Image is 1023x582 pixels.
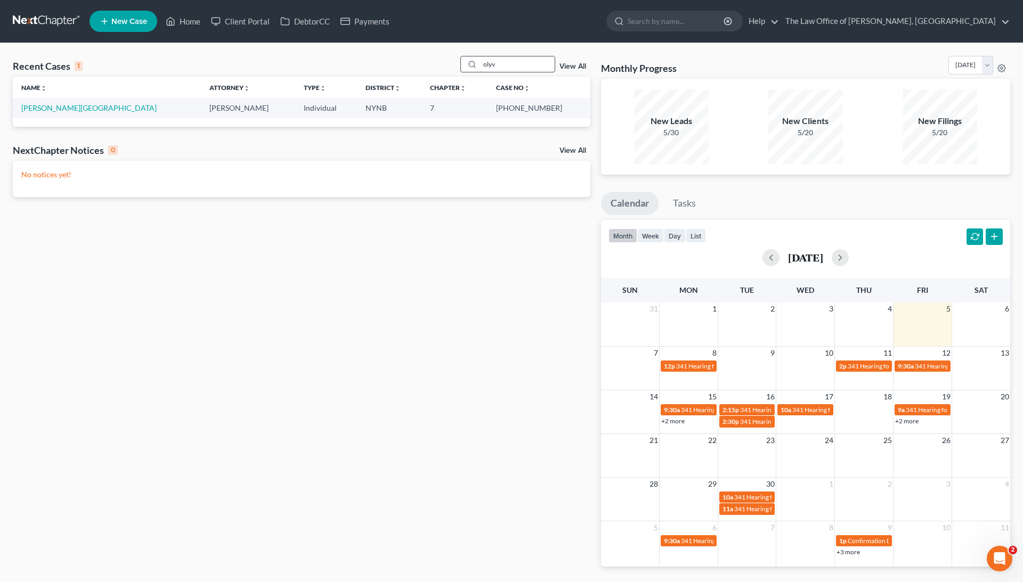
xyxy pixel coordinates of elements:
span: Thu [856,285,872,294]
a: Calendar [601,192,659,215]
span: 26 [941,434,952,447]
span: 341 Hearing for [PERSON_NAME][GEOGRAPHIC_DATA] [681,537,841,545]
span: 3 [945,478,952,490]
span: 9 [887,521,893,534]
a: Nameunfold_more [21,84,47,92]
span: 7 [769,521,776,534]
i: unfold_more [524,85,530,92]
span: 9:30a [664,406,680,414]
span: 8 [828,521,834,534]
span: 27 [1000,434,1010,447]
span: 30 [765,478,776,490]
span: 11 [1000,521,1010,534]
span: 341 Hearing for [PERSON_NAME] [734,493,830,501]
span: 341 Hearing for [PERSON_NAME] [906,406,1001,414]
div: Recent Cases [13,60,83,72]
span: 10a [781,406,791,414]
a: Chapterunfold_more [430,84,466,92]
a: +2 more [895,417,919,425]
a: View All [559,147,586,154]
td: [PHONE_NUMBER] [488,98,590,118]
span: 4 [887,302,893,315]
span: 341 Hearing for [PERSON_NAME] [676,362,772,370]
span: 1 [828,478,834,490]
div: New Filings [903,115,977,127]
span: 341 Hearing for [PERSON_NAME] [848,362,943,370]
span: 341 Hearing for [PERSON_NAME] [681,406,776,414]
span: 21 [648,434,659,447]
span: Wed [797,285,814,294]
a: The Law Office of [PERSON_NAME], [GEOGRAPHIC_DATA] [780,12,1010,31]
button: list [686,228,706,243]
span: 18 [882,390,893,403]
i: unfold_more [243,85,250,92]
span: 2 [1009,546,1017,554]
span: 9:30a [898,362,914,370]
span: 341 Hearing for [PERSON_NAME] [792,406,888,414]
span: 7 [653,347,659,359]
span: 341 Hearing for [PERSON_NAME] [740,417,835,425]
span: 16 [765,390,776,403]
span: 341 Hearing for [PERSON_NAME] [915,362,1010,370]
span: 31 [648,302,659,315]
span: 12p [664,362,675,370]
input: Search by name... [628,11,725,31]
span: 10 [941,521,952,534]
td: [PERSON_NAME] [201,98,295,118]
a: Payments [335,12,395,31]
div: New Clients [768,115,843,127]
a: View All [559,63,586,70]
h3: Monthly Progress [601,62,677,75]
span: 3 [828,302,834,315]
a: Districtunfold_more [366,84,401,92]
button: month [608,228,637,243]
iframe: Intercom live chat [987,546,1012,571]
span: Sat [975,285,988,294]
a: DebtorCC [275,12,335,31]
a: Tasks [663,192,705,215]
td: 7 [421,98,488,118]
span: 25 [882,434,893,447]
span: 8 [711,347,718,359]
span: 15 [707,390,718,403]
span: 28 [648,478,659,490]
h2: [DATE] [788,252,823,263]
div: 5/30 [634,127,709,138]
span: 2p [839,362,847,370]
span: Mon [679,285,698,294]
span: 6 [711,521,718,534]
span: 22 [707,434,718,447]
div: 0 [108,145,118,155]
span: 11a [722,505,733,513]
span: 13 [1000,347,1010,359]
span: 2:30p [722,417,739,425]
span: 9:30a [664,537,680,545]
span: 1 [711,302,718,315]
a: Typeunfold_more [304,84,326,92]
a: Client Portal [206,12,275,31]
span: 341 Hearing for [GEOGRAPHIC_DATA], [GEOGRAPHIC_DATA] [740,406,917,414]
span: Sun [622,285,638,294]
span: 29 [707,478,718,490]
td: NYNB [357,98,421,118]
span: 24 [824,434,834,447]
button: day [664,228,686,243]
span: Fri [917,285,928,294]
input: Search by name... [480,56,555,72]
span: 1p [839,537,847,545]
span: 5 [945,302,952,315]
a: Help [743,12,779,31]
span: 10a [722,493,733,501]
td: Individual [295,98,357,118]
span: 10 [824,347,834,359]
a: Case Nounfold_more [496,84,530,92]
span: 341 Hearing for [PERSON_NAME] & [PERSON_NAME] [734,505,886,513]
span: 20 [1000,390,1010,403]
i: unfold_more [460,85,466,92]
div: New Leads [634,115,709,127]
span: 14 [648,390,659,403]
span: 11 [882,347,893,359]
i: unfold_more [394,85,401,92]
span: 6 [1004,302,1010,315]
div: NextChapter Notices [13,144,118,157]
